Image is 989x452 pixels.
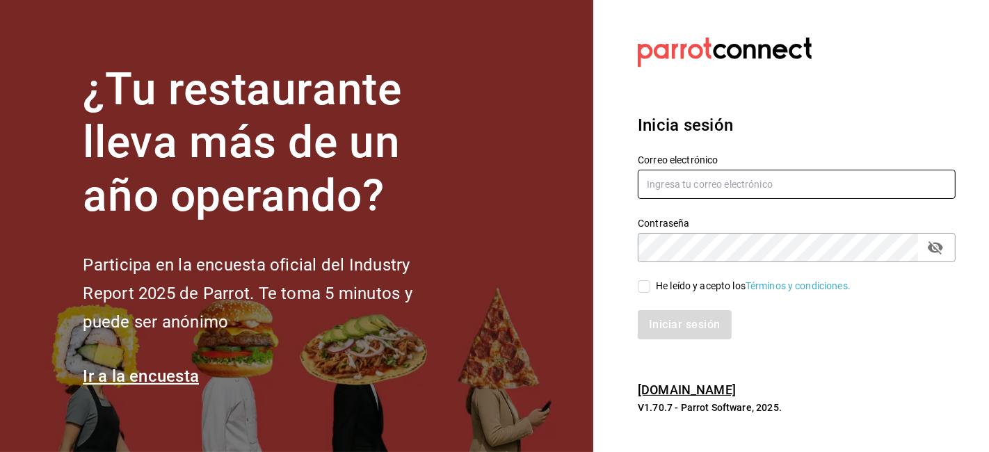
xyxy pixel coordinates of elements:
[746,280,851,291] a: Términos y condiciones.
[638,218,956,228] label: Contraseña
[83,63,458,223] h1: ¿Tu restaurante lleva más de un año operando?
[83,251,458,336] h2: Participa en la encuesta oficial del Industry Report 2025 de Parrot. Te toma 5 minutos y puede se...
[638,155,956,165] label: Correo electrónico
[638,170,956,199] input: Ingresa tu correo electrónico
[656,279,851,293] div: He leído y acepto los
[638,113,956,138] h3: Inicia sesión
[638,382,736,397] a: [DOMAIN_NAME]
[83,366,199,386] a: Ir a la encuesta
[924,236,947,259] button: passwordField
[638,401,956,414] p: V1.70.7 - Parrot Software, 2025.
